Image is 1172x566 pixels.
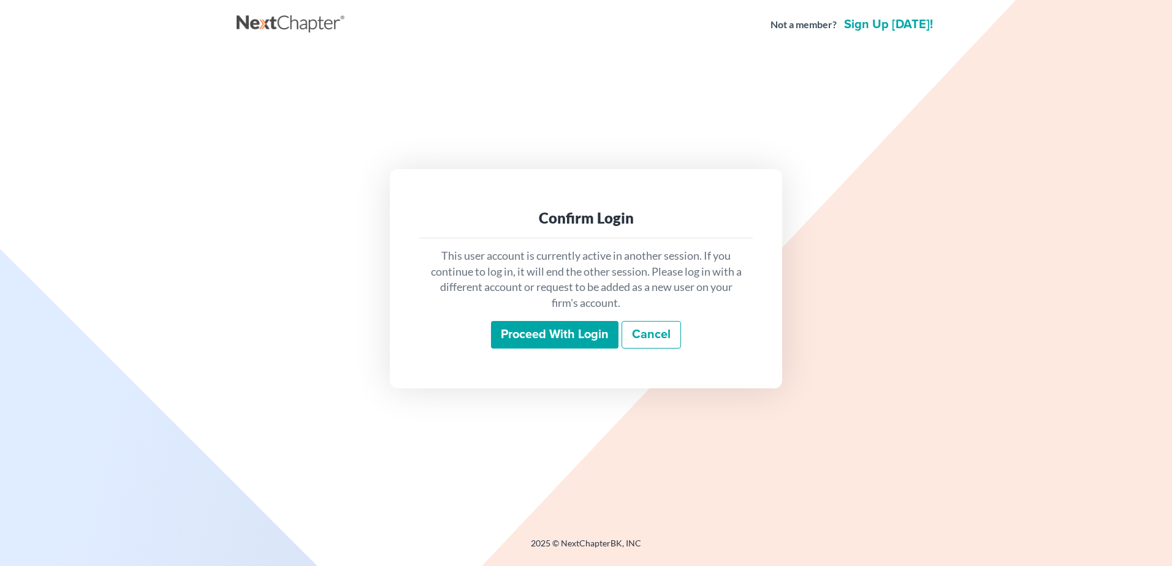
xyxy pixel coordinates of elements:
[429,248,743,311] p: This user account is currently active in another session. If you continue to log in, it will end ...
[237,537,935,559] div: 2025 © NextChapterBK, INC
[771,18,837,32] strong: Not a member?
[491,321,618,349] input: Proceed with login
[842,18,935,31] a: Sign up [DATE]!
[429,208,743,228] div: Confirm Login
[622,321,681,349] a: Cancel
